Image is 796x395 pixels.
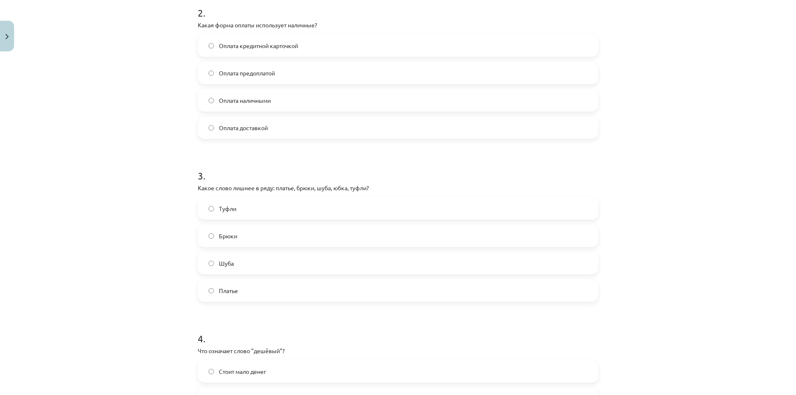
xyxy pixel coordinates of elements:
input: Оплата предоплатой [209,70,214,76]
p: Какое слово лишнее в ряду: платье, брюки, шуба, юбка, туфли? [198,184,598,192]
p: Что означает слово "дешёвый"? [198,347,598,355]
span: Стоит мало денег [219,367,266,376]
input: Стоит мало денег [209,369,214,374]
img: icon-close-lesson-0947bae3869378f0d4975bcd49f059093ad1ed9edebbc8119c70593378902aed.svg [5,34,9,39]
h1: 3 . [198,155,598,181]
input: Туфли [209,206,214,211]
input: Брюки [209,233,214,239]
span: Оплата кредитной карточкой [219,41,298,50]
span: Туфли [219,204,236,213]
input: Оплата доставкой [209,125,214,131]
span: Платье [219,286,238,295]
span: Оплата предоплатой [219,69,275,78]
span: Оплата наличными [219,96,271,105]
span: Оплата доставкой [219,124,268,132]
input: Платье [209,288,214,293]
p: Какая форма оплаты использует наличные? [198,21,598,29]
span: Шуба [219,259,234,268]
input: Оплата наличными [209,98,214,103]
h1: 4 . [198,318,598,344]
input: Оплата кредитной карточкой [209,43,214,48]
span: Брюки [219,232,237,240]
input: Шуба [209,261,214,266]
